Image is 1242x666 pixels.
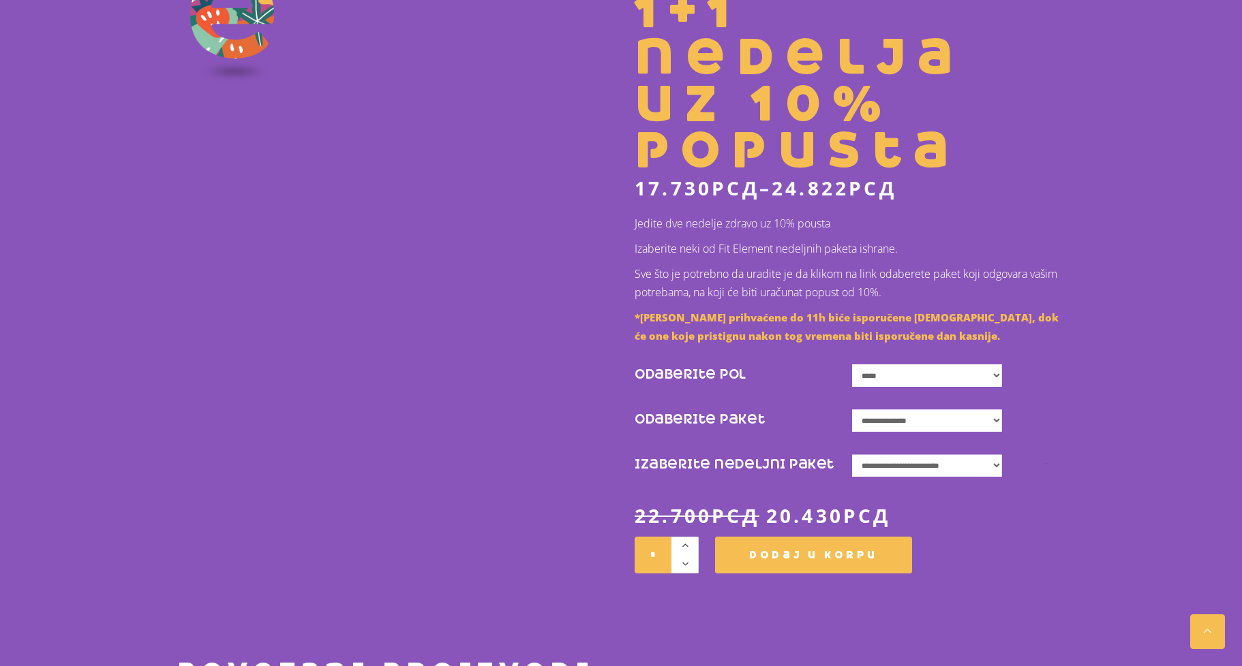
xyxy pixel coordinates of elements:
[849,175,896,201] span: рсд
[766,503,891,528] bdi: 20.430
[749,545,878,565] span: Dodaj u korpu
[635,394,852,439] label: Odaberite Paket
[635,503,759,528] bdi: 22.700
[635,175,759,201] bdi: 17.730
[635,240,1064,258] p: Izaberite neki od Fit Element nedeljnih paketa ishrane.
[1044,463,1047,464] a: Clear options
[635,265,1064,302] p: Sve što je potrebno da uradite je da klikom na link odaberete paket koji odgovara vašim potrebama...
[772,175,896,201] bdi: 24.822
[635,349,852,394] label: Odaberite Pol
[635,215,1064,233] p: Jedite dve nedelje zdravo uz 10% pousta
[712,503,759,528] span: рсд
[635,177,1064,199] p: –
[635,311,1059,343] span: *[PERSON_NAME] prihvaćene do 11h biće isporučene [DEMOGRAPHIC_DATA], dok će one koje pristignu na...
[843,503,891,528] span: рсд
[712,175,759,201] span: рсд
[715,537,912,573] button: Dodaj u korpu
[635,439,852,483] label: Izaberite nedeljni paket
